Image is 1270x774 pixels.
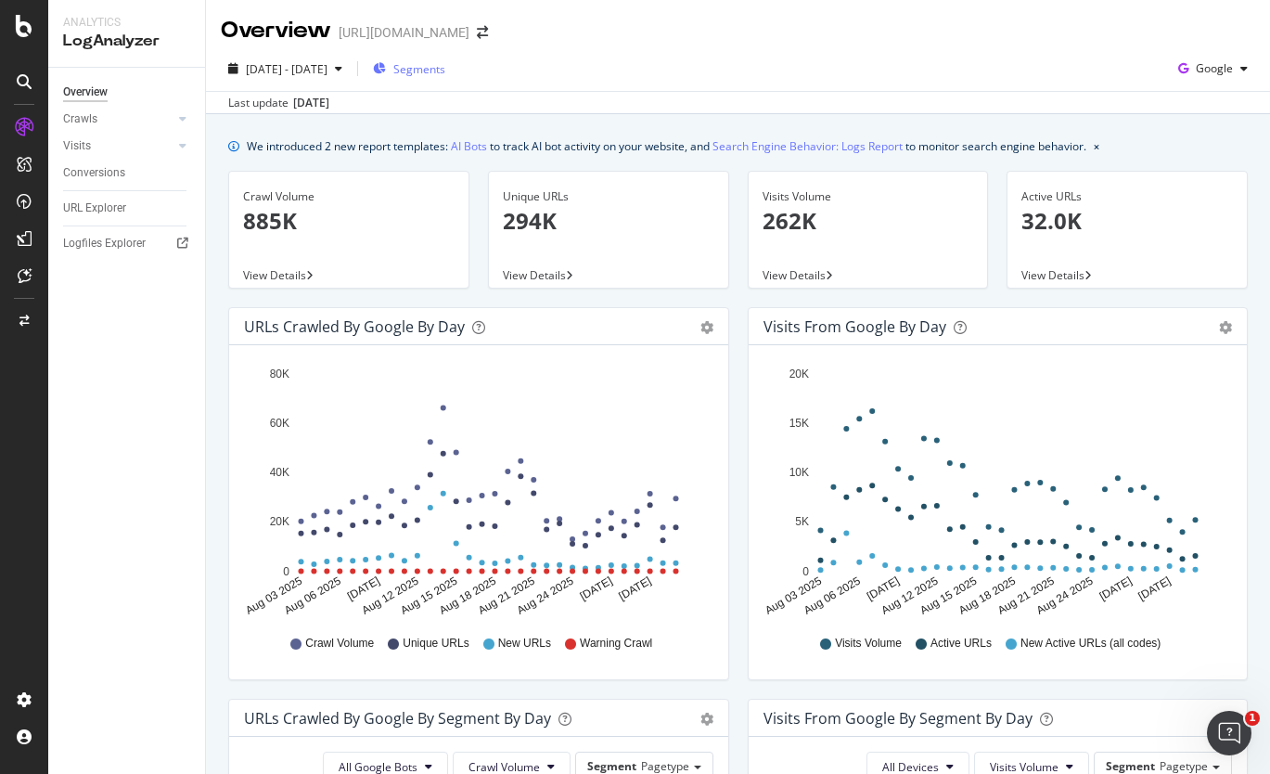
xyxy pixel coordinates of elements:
text: 5K [795,516,809,529]
div: URL Explorer [63,199,126,218]
span: View Details [243,267,306,283]
text: Aug 21 2025 [994,574,1056,617]
text: Aug 21 2025 [476,574,537,617]
span: Segments [393,61,445,77]
text: [DATE] [345,574,382,603]
div: [DATE] [293,95,329,111]
a: Overview [63,83,192,102]
div: Visits [63,136,91,156]
span: Segment [587,758,636,774]
p: 294K [503,205,714,237]
text: [DATE] [864,574,901,603]
svg: A chart. [763,360,1233,618]
iframe: Intercom live chat [1207,711,1251,755]
span: Crawl Volume [305,636,374,651]
a: Search Engine Behavior: Logs Report [712,136,903,156]
span: Pagetype [641,758,689,774]
text: 15K [789,417,808,430]
text: Aug 24 2025 [1033,574,1095,617]
span: 1 [1245,711,1260,726]
div: Overview [63,83,108,102]
div: gear [700,713,713,726]
div: LogAnalyzer [63,31,190,52]
div: Visits Volume [763,188,974,205]
span: New URLs [498,636,551,651]
div: URLs Crawled by Google by day [244,317,465,336]
span: View Details [763,267,826,283]
div: Analytics [63,15,190,31]
div: arrow-right-arrow-left [477,26,488,39]
div: Visits from Google by day [763,317,946,336]
a: Crawls [63,110,173,129]
div: Unique URLs [503,188,714,205]
text: 60K [270,417,289,430]
span: Active URLs [930,636,992,651]
text: Aug 12 2025 [879,574,940,617]
text: [DATE] [1135,574,1173,603]
div: Active URLs [1021,188,1233,205]
text: [DATE] [1097,574,1134,603]
div: Visits from Google By Segment By Day [763,709,1033,728]
text: 20K [789,368,808,381]
text: 0 [283,565,289,578]
span: View Details [503,267,566,283]
text: 10K [789,466,808,479]
p: 262K [763,205,974,237]
text: Aug 06 2025 [282,574,343,617]
p: 885K [243,205,455,237]
div: gear [1219,321,1232,334]
div: gear [700,321,713,334]
div: info banner [228,136,1248,156]
div: Overview [221,15,331,46]
a: Visits [63,136,173,156]
span: Warning Crawl [580,636,652,651]
text: Aug 15 2025 [398,574,459,617]
text: [DATE] [617,574,654,603]
span: New Active URLs (all codes) [1020,636,1161,651]
button: Segments [366,54,453,84]
button: close banner [1089,133,1104,160]
p: 32.0K [1021,205,1233,237]
div: URLs Crawled by Google By Segment By Day [244,709,551,728]
div: Conversions [63,163,125,183]
span: Segment [1106,758,1155,774]
a: AI Bots [451,136,487,156]
text: Aug 06 2025 [801,574,862,617]
div: We introduced 2 new report templates: to track AI bot activity on your website, and to monitor se... [247,136,1086,156]
text: 80K [270,368,289,381]
button: Google [1171,54,1255,84]
text: 20K [270,516,289,529]
text: 40K [270,466,289,479]
span: Visits Volume [835,636,902,651]
span: View Details [1021,267,1084,283]
text: [DATE] [578,574,615,603]
text: Aug 03 2025 [763,574,824,617]
text: Aug 24 2025 [515,574,576,617]
div: [URL][DOMAIN_NAME] [339,23,469,42]
a: Conversions [63,163,192,183]
div: Crawl Volume [243,188,455,205]
a: URL Explorer [63,199,192,218]
div: Logfiles Explorer [63,234,146,253]
button: [DATE] - [DATE] [221,54,350,84]
text: 0 [802,565,809,578]
span: [DATE] - [DATE] [246,61,327,77]
text: Aug 18 2025 [437,574,498,617]
text: Aug 12 2025 [360,574,421,617]
span: Pagetype [1160,758,1208,774]
span: Unique URLs [403,636,468,651]
text: Aug 18 2025 [956,574,1018,617]
a: Logfiles Explorer [63,234,192,253]
text: Aug 15 2025 [917,574,979,617]
div: Crawls [63,110,97,129]
text: Aug 03 2025 [243,574,304,617]
div: Last update [228,95,329,111]
svg: A chart. [244,360,713,618]
span: Google [1196,60,1233,76]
